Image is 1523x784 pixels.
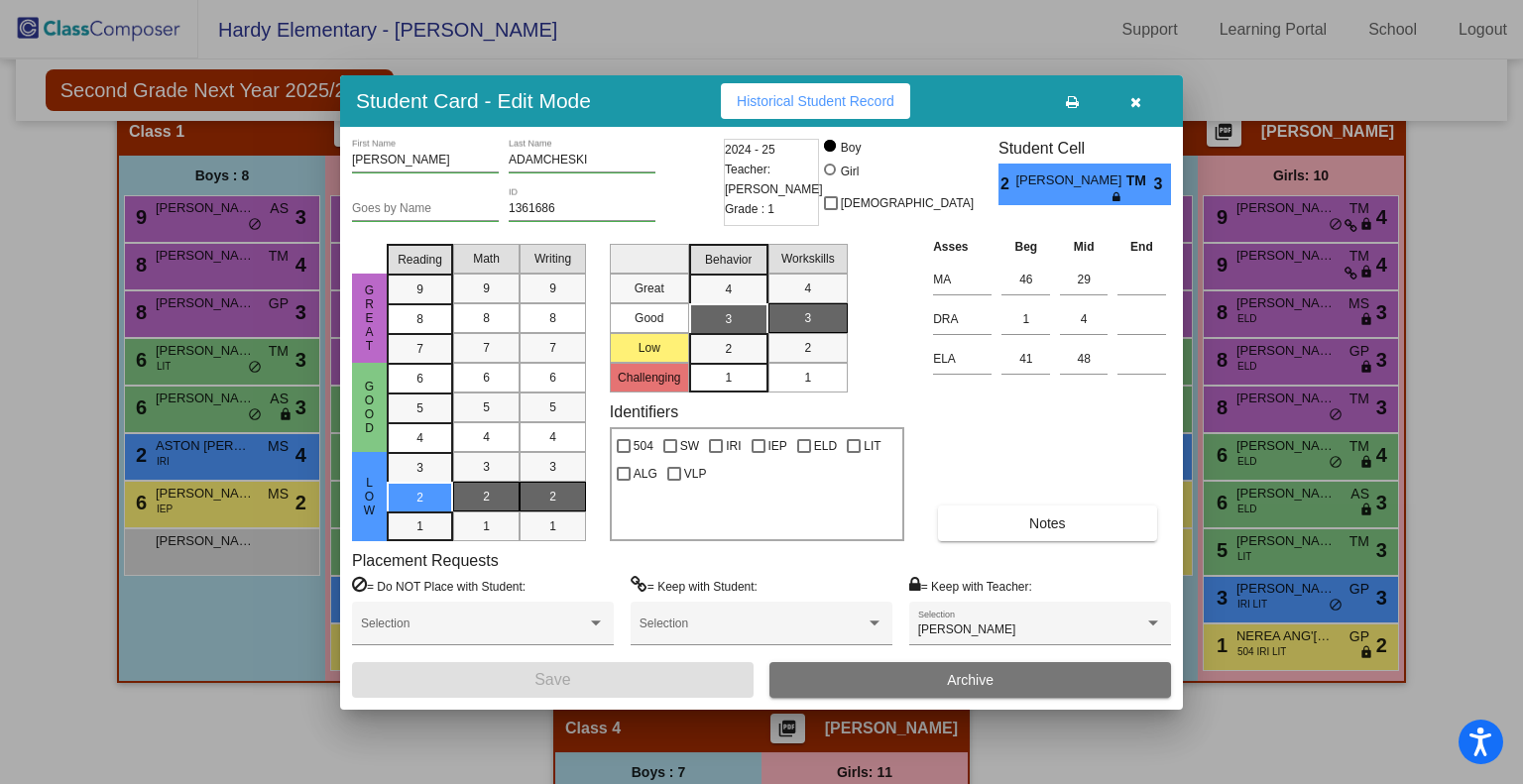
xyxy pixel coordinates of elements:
[483,428,490,446] span: 4
[684,462,707,486] span: VLP
[998,139,1171,158] h3: Student Cell
[634,462,657,486] span: ALG
[473,250,500,268] span: Math
[483,398,490,416] span: 5
[840,139,862,157] div: Boy
[610,402,678,421] label: Identifiers
[705,251,752,269] span: Behavior
[416,370,423,388] span: 6
[352,662,754,698] button: Save
[549,369,556,387] span: 6
[768,434,787,458] span: IEP
[1055,236,1113,258] th: Mid
[483,339,490,357] span: 7
[631,576,758,596] label: = Keep with Student:
[416,429,423,447] span: 4
[804,280,811,297] span: 4
[361,283,379,353] span: Great
[549,309,556,327] span: 8
[416,399,423,417] span: 5
[416,489,423,506] span: 2
[549,280,556,297] span: 9
[1029,515,1066,531] span: Notes
[933,304,992,334] input: assessment
[483,369,490,387] span: 6
[549,339,556,357] span: 7
[804,369,811,387] span: 1
[909,576,1032,596] label: = Keep with Teacher:
[928,236,996,258] th: Asses
[398,251,442,269] span: Reading
[725,369,732,387] span: 1
[998,172,1015,196] span: 2
[534,671,570,688] span: Save
[356,88,591,113] h3: Student Card - Edit Mode
[804,309,811,327] span: 3
[549,458,556,476] span: 3
[804,339,811,357] span: 2
[549,517,556,535] span: 1
[534,250,571,268] span: Writing
[361,476,379,517] span: Low
[996,236,1055,258] th: Beg
[549,488,556,505] span: 2
[725,310,732,328] span: 3
[841,191,974,215] span: [DEMOGRAPHIC_DATA]
[483,458,490,476] span: 3
[769,662,1171,698] button: Archive
[634,434,653,458] span: 504
[933,265,992,294] input: assessment
[721,83,910,119] button: Historical Student Record
[1113,236,1171,258] th: End
[352,551,499,570] label: Placement Requests
[416,517,423,535] span: 1
[726,434,741,458] span: IRI
[416,340,423,358] span: 7
[725,160,823,199] span: Teacher: [PERSON_NAME]
[680,434,699,458] span: SW
[483,517,490,535] span: 1
[352,576,526,596] label: = Do NOT Place with Student:
[416,459,423,477] span: 3
[938,505,1156,541] button: Notes
[737,93,894,109] span: Historical Student Record
[947,672,994,688] span: Archive
[725,140,775,160] span: 2024 - 25
[725,340,732,358] span: 2
[483,280,490,297] span: 9
[864,434,880,458] span: LIT
[814,434,837,458] span: ELD
[781,250,835,268] span: Workskills
[549,398,556,416] span: 5
[352,202,499,216] input: goes by name
[840,163,860,180] div: Girl
[1126,170,1154,191] span: TM
[1154,172,1171,196] span: 3
[416,310,423,328] span: 8
[509,202,655,216] input: Enter ID
[725,199,774,219] span: Grade : 1
[918,622,1016,636] span: [PERSON_NAME]
[1015,170,1125,191] span: [PERSON_NAME]
[416,280,423,298] span: 9
[361,380,379,435] span: Good
[725,280,732,298] span: 4
[483,488,490,505] span: 2
[483,309,490,327] span: 8
[549,428,556,446] span: 4
[933,344,992,374] input: assessment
